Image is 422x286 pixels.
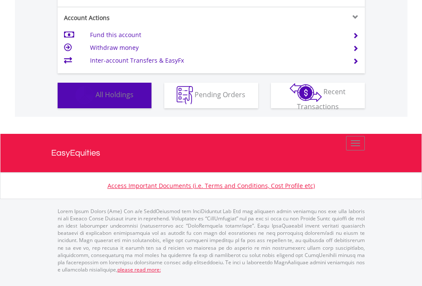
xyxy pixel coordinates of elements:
[90,29,342,41] td: Fund this account
[271,83,365,108] button: Recent Transactions
[195,90,245,99] span: Pending Orders
[117,266,161,273] a: please read more:
[164,83,258,108] button: Pending Orders
[76,86,94,104] img: holdings-wht.png
[297,87,346,111] span: Recent Transactions
[177,86,193,104] img: pending_instructions-wht.png
[58,208,365,273] p: Lorem Ipsum Dolors (Ame) Con a/e SeddOeiusmod tem InciDiduntut Lab Etd mag aliquaen admin veniamq...
[290,83,322,102] img: transactions-zar-wht.png
[58,83,151,108] button: All Holdings
[90,41,342,54] td: Withdraw money
[108,182,315,190] a: Access Important Documents (i.e. Terms and Conditions, Cost Profile etc)
[51,134,371,172] a: EasyEquities
[58,14,211,22] div: Account Actions
[96,90,134,99] span: All Holdings
[90,54,342,67] td: Inter-account Transfers & EasyFx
